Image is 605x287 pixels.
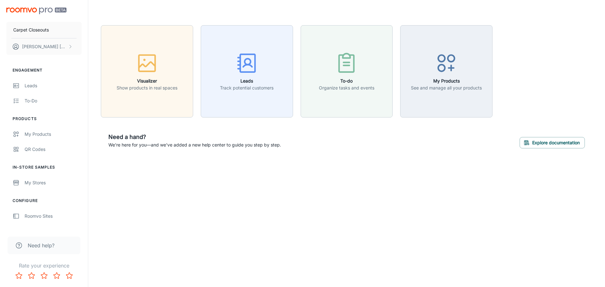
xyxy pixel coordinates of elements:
h6: Leads [220,77,274,84]
button: VisualizerShow products in real spaces [101,25,193,118]
a: My ProductsSee and manage all your products [400,68,493,74]
h6: Visualizer [117,77,177,84]
button: Carpet Closeouts [6,22,82,38]
h6: Need a hand? [108,133,281,141]
button: LeadsTrack potential customers [201,25,293,118]
p: Organize tasks and events [319,84,374,91]
p: We're here for you—and we've added a new help center to guide you step by step. [108,141,281,148]
p: Show products in real spaces [117,84,177,91]
button: To-doOrganize tasks and events [301,25,393,118]
a: To-doOrganize tasks and events [301,68,393,74]
img: Roomvo PRO Beta [6,8,66,14]
div: QR Codes [25,146,82,153]
div: My Products [25,131,82,138]
p: Track potential customers [220,84,274,91]
h6: My Products [411,77,482,84]
button: My ProductsSee and manage all your products [400,25,493,118]
div: My Stores [25,179,82,186]
button: Explore documentation [520,137,585,148]
p: See and manage all your products [411,84,482,91]
p: [PERSON_NAME] [PERSON_NAME] [22,43,66,50]
h6: To-do [319,77,374,84]
button: [PERSON_NAME] [PERSON_NAME] [6,38,82,55]
a: LeadsTrack potential customers [201,68,293,74]
a: Explore documentation [520,139,585,145]
p: Carpet Closeouts [13,26,49,33]
div: To-do [25,97,82,104]
div: Leads [25,82,82,89]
